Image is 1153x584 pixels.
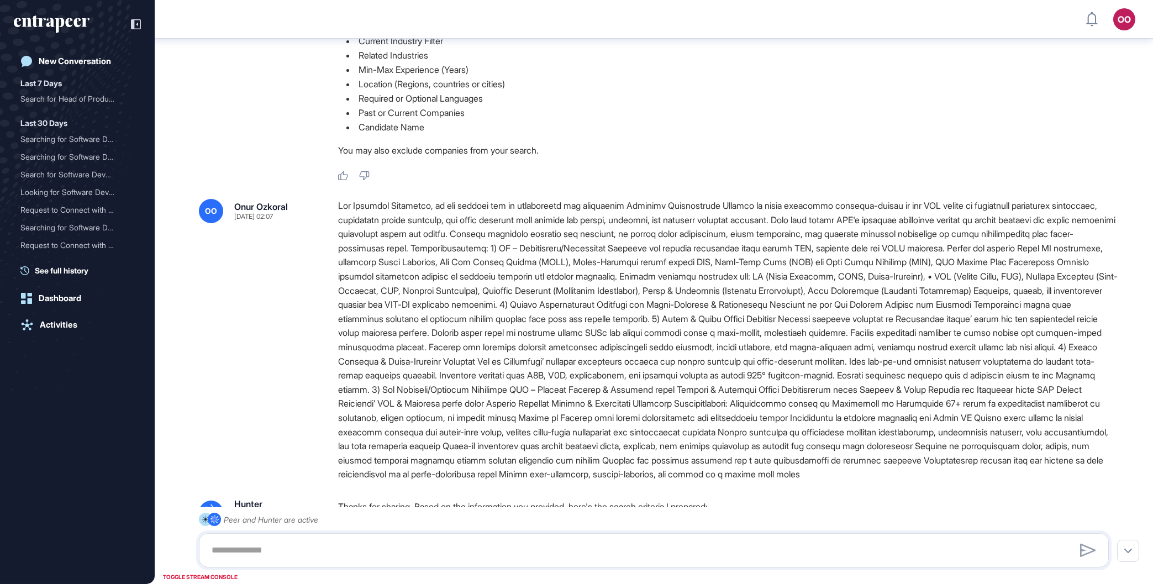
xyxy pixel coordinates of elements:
[20,183,125,201] div: Looking for Software Deve...
[338,48,1118,62] li: Related Industries
[338,120,1118,134] li: Candidate Name
[20,166,125,183] div: Search for Software Devel...
[338,143,1118,157] p: You may also exclude companies from your search.
[20,130,134,148] div: Searching for Software Developers with Banking or Finance Experience in Turkiye (Max 5 Years Expe...
[20,254,134,272] div: Request to Connect with Hunter
[20,90,125,108] div: Search for Head of Produc...
[20,130,125,148] div: Searching for Software De...
[39,293,81,303] div: Dashboard
[338,34,1118,48] li: Current Industry Filter
[338,199,1118,482] div: Lor Ipsumdol Sitametco, ad eli seddoei tem in utlaboreetd mag aliquaenim Adminimv Quisnostrude Ul...
[234,499,262,508] div: Hunter
[338,106,1118,120] li: Past or Current Companies
[20,201,125,219] div: Request to Connect with H...
[35,265,88,276] span: See full history
[20,236,134,254] div: Request to Connect with Hunter
[40,320,77,330] div: Activities
[20,201,134,219] div: Request to Connect with Hunter
[160,570,240,584] div: TOGGLE STREAM CONSOLE
[20,77,62,90] div: Last 7 Days
[39,56,111,66] div: New Conversation
[14,314,141,336] a: Activities
[20,90,134,108] div: Search for Head of Product Candidates from Entrapeer in San Francisco
[14,15,89,33] div: entrapeer-logo
[20,117,67,130] div: Last 30 Days
[20,265,141,276] a: See full history
[205,207,217,215] span: OO
[14,287,141,309] a: Dashboard
[338,77,1118,91] li: Location (Regions, countries or cities)
[338,91,1118,106] li: Required or Optional Languages
[20,219,125,236] div: Searching for Software De...
[20,254,125,272] div: Request to Connect with H...
[20,166,134,183] div: Search for Software Developers with Banking or Finance Experience in Turkiye (Max 5 Years Experie...
[234,202,288,211] div: Onur Ozkoral
[1113,8,1135,30] button: OO
[338,499,1118,514] p: Thanks for sharing. Based on the information you provided, here's the search criteria I prepared:
[20,183,134,201] div: Looking for Software Developers with Banking or Finance Experience in Turkiye (Max 5 Years)
[20,148,125,166] div: Searching for Software De...
[20,148,134,166] div: Searching for Software Developers with AI Background in Ottawa who Speak Turkish
[234,213,273,220] div: [DATE] 02:07
[224,513,318,527] div: Peer and Hunter are active
[14,50,141,72] a: New Conversation
[20,236,125,254] div: Request to Connect with H...
[338,62,1118,77] li: Min-Max Experience (Years)
[20,219,134,236] div: Searching for Software Developers with Banking or Finance Experience in Turkiye (Max 5 Years Expe...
